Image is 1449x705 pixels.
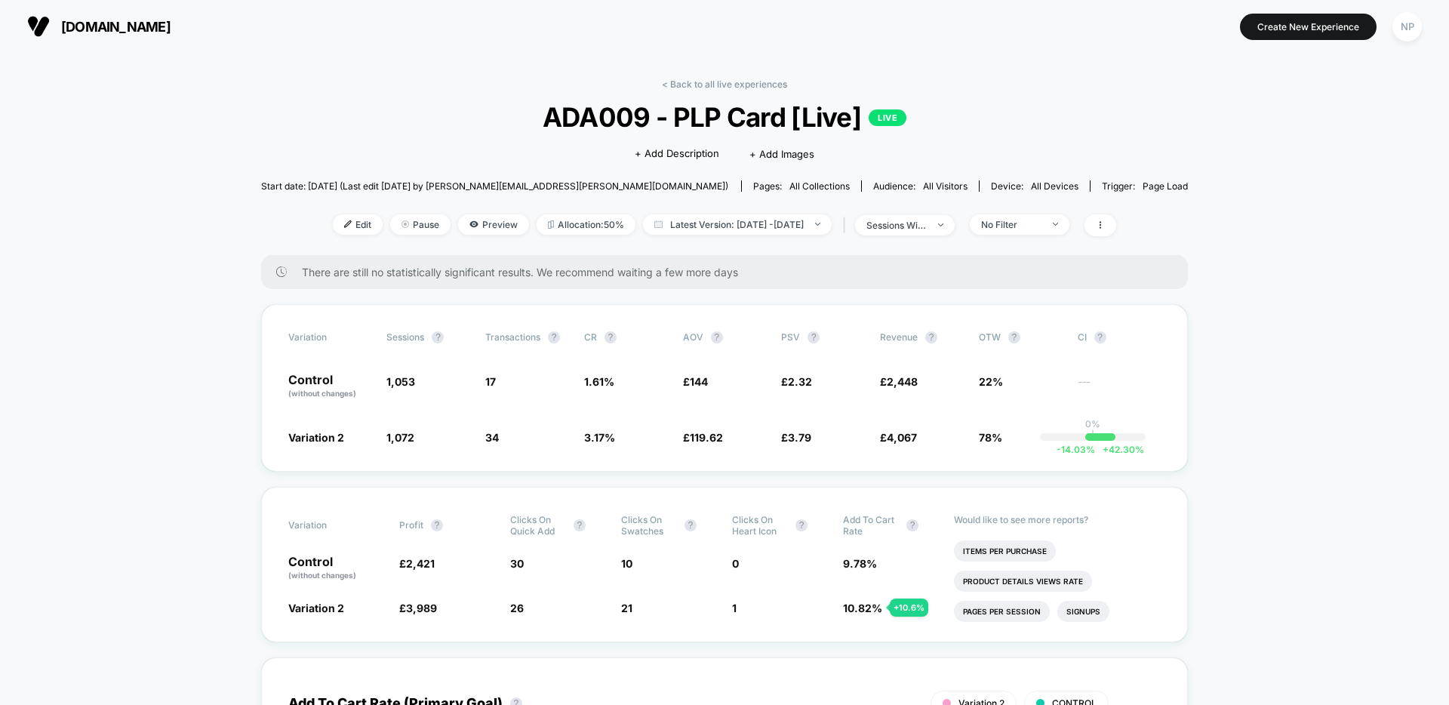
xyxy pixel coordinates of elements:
[621,557,632,570] span: 10
[302,266,1158,279] span: There are still no statistically significant results. We recommend waiting a few more days
[574,519,586,531] button: ?
[923,180,968,192] span: All Visitors
[954,571,1092,592] li: Product Details Views Rate
[1085,418,1100,429] p: 0%
[1103,444,1109,455] span: +
[711,331,723,343] button: ?
[979,375,1003,388] span: 22%
[690,375,708,388] span: 144
[979,431,1002,444] span: 78%
[662,79,787,90] a: < Back to all live experiences
[288,602,344,614] span: Variation 2
[333,214,383,235] span: Edit
[843,557,877,570] span: 9.78 %
[510,602,524,614] span: 26
[23,14,175,38] button: [DOMAIN_NAME]
[605,331,617,343] button: ?
[307,101,1142,133] span: ADA009 - PLP Card [Live]
[288,431,344,444] span: Variation 2
[795,519,808,531] button: ?
[1031,180,1078,192] span: all devices
[261,180,728,192] span: Start date: [DATE] (Last edit [DATE] by [PERSON_NAME][EMAIL_ADDRESS][PERSON_NAME][DOMAIN_NAME])
[386,431,414,444] span: 1,072
[1095,444,1144,455] span: 42.30 %
[61,19,171,35] span: [DOMAIN_NAME]
[873,180,968,192] div: Audience:
[288,556,384,581] p: Control
[431,519,443,531] button: ?
[288,331,371,343] span: Variation
[406,602,437,614] span: 3,989
[938,223,943,226] img: end
[1094,331,1106,343] button: ?
[749,148,814,160] span: + Add Images
[925,331,937,343] button: ?
[1053,223,1058,226] img: end
[27,15,50,38] img: Visually logo
[1091,429,1094,441] p: |
[843,602,882,614] span: 10.82 %
[537,214,635,235] span: Allocation: 50%
[788,431,811,444] span: 3.79
[401,220,409,228] img: end
[890,599,928,617] div: + 10.6 %
[548,331,560,343] button: ?
[866,220,927,231] div: sessions with impression
[954,601,1050,622] li: Pages Per Session
[880,375,918,388] span: £
[732,557,739,570] span: 0
[1078,331,1161,343] span: CI
[887,431,917,444] span: 4,067
[510,514,566,537] span: Clicks On Quick Add
[906,519,918,531] button: ?
[510,557,524,570] span: 30
[288,571,356,580] span: (without changes)
[979,180,1090,192] span: Device:
[839,214,855,236] span: |
[1388,11,1426,42] button: NP
[1057,601,1109,622] li: Signups
[683,431,723,444] span: £
[584,375,614,388] span: 1.61 %
[781,431,811,444] span: £
[685,519,697,531] button: ?
[621,602,632,614] span: 21
[390,214,451,235] span: Pause
[981,219,1041,230] div: No Filter
[1057,444,1095,455] span: -14.03 %
[548,220,554,229] img: rebalance
[732,514,788,537] span: Clicks On Heart Icon
[621,514,677,537] span: Clicks On Swatches
[399,602,437,614] span: £
[654,220,663,228] img: calendar
[635,146,719,162] span: + Add Description
[880,431,917,444] span: £
[843,514,899,537] span: Add To Cart Rate
[1392,12,1422,42] div: NP
[1078,377,1161,399] span: ---
[887,375,918,388] span: 2,448
[386,331,424,343] span: Sessions
[584,431,615,444] span: 3.17 %
[753,180,850,192] div: Pages:
[869,109,906,126] p: LIVE
[485,431,499,444] span: 34
[432,331,444,343] button: ?
[815,223,820,226] img: end
[288,374,372,399] p: Control
[584,331,597,343] span: CR
[344,220,352,228] img: edit
[954,514,1161,525] p: Would like to see more reports?
[1102,180,1188,192] div: Trigger:
[683,331,703,343] span: AOV
[643,214,832,235] span: Latest Version: [DATE] - [DATE]
[808,331,820,343] button: ?
[458,214,529,235] span: Preview
[781,375,812,388] span: £
[485,331,540,343] span: Transactions
[485,375,496,388] span: 17
[406,557,435,570] span: 2,421
[1143,180,1188,192] span: Page Load
[954,540,1056,562] li: Items Per Purchase
[1008,331,1020,343] button: ?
